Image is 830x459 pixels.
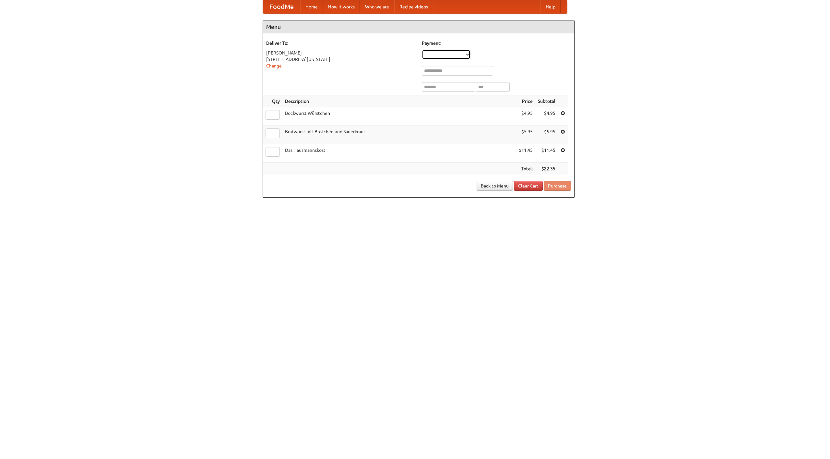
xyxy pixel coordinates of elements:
[535,163,558,175] th: $22.35
[535,126,558,144] td: $5.95
[535,95,558,107] th: Subtotal
[516,107,535,126] td: $4.95
[266,50,415,56] div: [PERSON_NAME]
[266,56,415,63] div: [STREET_ADDRESS][US_STATE]
[514,181,543,191] a: Clear Cart
[422,40,571,46] h5: Payment:
[360,0,394,13] a: Who we are
[477,181,513,191] a: Back to Menu
[300,0,323,13] a: Home
[535,107,558,126] td: $4.95
[544,181,571,191] button: Purchase
[282,126,516,144] td: Bratwurst mit Brötchen und Sauerkraut
[282,144,516,163] td: Das Hausmannskost
[516,144,535,163] td: $11.45
[516,126,535,144] td: $5.95
[540,0,561,13] a: Help
[535,144,558,163] td: $11.45
[263,20,574,33] h4: Menu
[266,40,415,46] h5: Deliver To:
[516,95,535,107] th: Price
[394,0,433,13] a: Recipe videos
[282,107,516,126] td: Bockwurst Würstchen
[282,95,516,107] th: Description
[266,63,282,68] a: Change
[263,95,282,107] th: Qty
[323,0,360,13] a: How it works
[516,163,535,175] th: Total:
[263,0,300,13] a: FoodMe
